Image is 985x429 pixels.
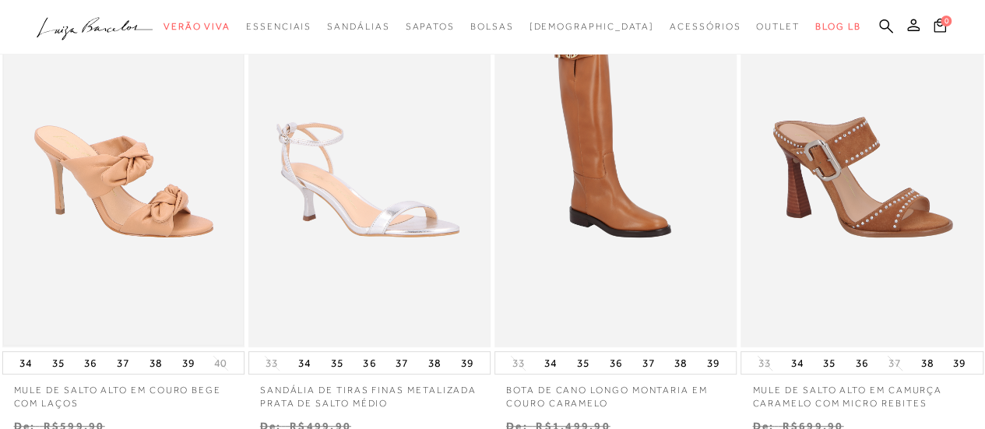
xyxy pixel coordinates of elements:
[470,12,514,41] a: categoryNavScreenReaderText
[529,12,654,41] a: noSubCategoriesText
[572,352,594,374] button: 35
[405,12,454,41] a: categoryNavScreenReaderText
[327,21,389,32] span: Sandálias
[884,356,906,371] button: 37
[507,356,529,371] button: 33
[456,352,478,374] button: 39
[670,21,741,32] span: Acessórios
[529,21,654,32] span: [DEMOGRAPHIC_DATA]
[178,352,199,374] button: 39
[112,352,134,374] button: 37
[391,352,413,374] button: 37
[261,356,283,371] button: 33
[756,12,800,41] a: categoryNavScreenReaderText
[815,21,860,32] span: BLOG LB
[670,12,741,41] a: categoryNavScreenReaderText
[818,352,840,374] button: 35
[47,352,69,374] button: 35
[605,352,627,374] button: 36
[145,352,167,374] button: 38
[754,356,776,371] button: 33
[941,16,952,26] span: 0
[405,21,454,32] span: Sapatos
[327,12,389,41] a: categoryNavScreenReaderText
[164,21,230,32] span: Verão Viva
[2,374,244,410] a: MULE DE SALTO ALTO EM COURO BEGE COM LAÇOS
[756,21,800,32] span: Outlet
[424,352,445,374] button: 38
[326,352,348,374] button: 35
[494,374,737,410] a: BOTA DE CANO LONGO MONTARIA EM COURO CARAMELO
[637,352,659,374] button: 37
[948,352,970,374] button: 39
[815,12,860,41] a: BLOG LB
[670,352,691,374] button: 38
[470,21,514,32] span: Bolsas
[702,352,724,374] button: 39
[916,352,938,374] button: 38
[79,352,101,374] button: 36
[246,12,311,41] a: categoryNavScreenReaderText
[15,352,37,374] button: 34
[358,352,380,374] button: 36
[540,352,561,374] button: 34
[786,352,807,374] button: 34
[248,374,491,410] a: SANDÁLIA DE TIRAS FINAS METALIZADA PRATA DE SALTO MÉDIO
[294,352,315,374] button: 34
[164,12,230,41] a: categoryNavScreenReaderText
[741,374,983,410] a: MULE DE SALTO ALTO EM CAMURÇA CARAMELO COM MICRO REBITES
[246,21,311,32] span: Essenciais
[851,352,873,374] button: 36
[929,17,951,38] button: 0
[209,356,231,371] button: 40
